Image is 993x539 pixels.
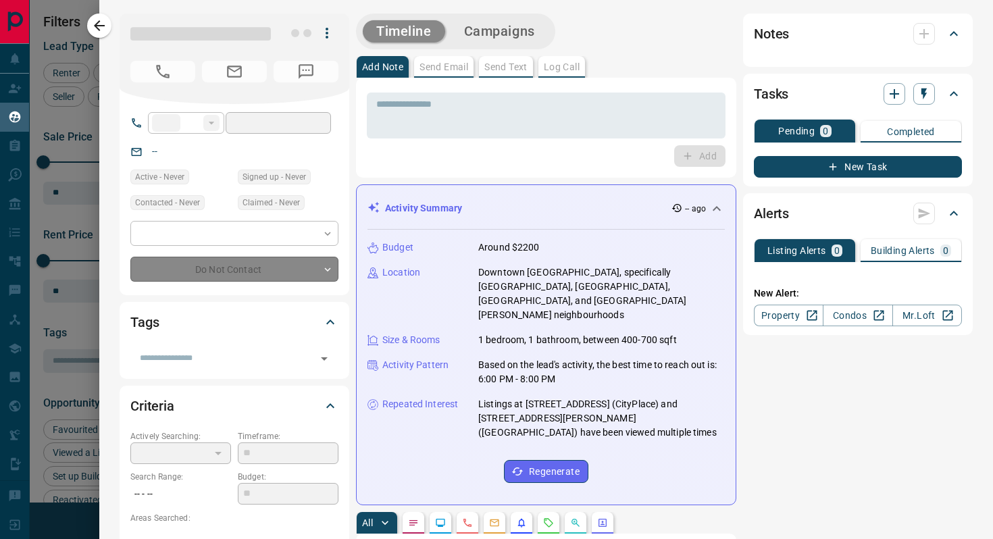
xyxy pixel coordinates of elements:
svg: Requests [543,517,554,528]
span: Contacted - Never [135,196,200,209]
p: Areas Searched: [130,512,338,524]
p: -- ago [685,203,706,215]
p: Based on the lead's activity, the best time to reach out is: 6:00 PM - 8:00 PM [478,358,725,386]
p: -- - -- [130,483,231,505]
span: No Number [130,61,195,82]
svg: Agent Actions [597,517,608,528]
p: Activity Pattern [382,358,449,372]
p: 0 [823,126,828,136]
h2: Notes [754,23,789,45]
p: Size & Rooms [382,333,440,347]
button: Regenerate [504,460,588,483]
a: -- [152,146,157,157]
div: Tasks [754,78,962,110]
div: Notes [754,18,962,50]
div: Tags [130,306,338,338]
button: Timeline [363,20,445,43]
h2: Criteria [130,395,174,417]
p: Search Range: [130,471,231,483]
button: Campaigns [451,20,549,43]
svg: Listing Alerts [516,517,527,528]
svg: Emails [489,517,500,528]
span: No Email [202,61,267,82]
p: Completed [887,127,935,136]
p: 0 [834,246,840,255]
div: Activity Summary-- ago [367,196,725,221]
h2: Alerts [754,203,789,224]
span: Signed up - Never [243,170,306,184]
p: Pending [778,126,815,136]
p: 0 [943,246,948,255]
div: Criteria [130,390,338,422]
a: Property [754,305,823,326]
p: Downtown [GEOGRAPHIC_DATA], specifically [GEOGRAPHIC_DATA], [GEOGRAPHIC_DATA], [GEOGRAPHIC_DATA],... [478,265,725,322]
p: Activity Summary [385,201,462,215]
span: Claimed - Never [243,196,300,209]
p: Listings at [STREET_ADDRESS] (CityPlace) and [STREET_ADDRESS][PERSON_NAME] ([GEOGRAPHIC_DATA]) ha... [478,397,725,440]
button: New Task [754,156,962,178]
span: No Number [274,61,338,82]
svg: Opportunities [570,517,581,528]
div: Do Not Contact [130,257,338,282]
p: Listing Alerts [767,246,826,255]
a: Mr.Loft [892,305,962,326]
svg: Calls [462,517,473,528]
svg: Lead Browsing Activity [435,517,446,528]
p: 1 bedroom, 1 bathroom, between 400-700 sqft [478,333,677,347]
p: Location [382,265,420,280]
h2: Tags [130,311,159,333]
p: Budget [382,240,413,255]
p: Around $2200 [478,240,540,255]
p: Timeframe: [238,430,338,442]
p: Actively Searching: [130,430,231,442]
p: Building Alerts [871,246,935,255]
span: Active - Never [135,170,184,184]
p: All [362,518,373,528]
p: Repeated Interest [382,397,458,411]
button: Open [315,349,334,368]
svg: Notes [408,517,419,528]
a: Condos [823,305,892,326]
h2: Tasks [754,83,788,105]
p: Add Note [362,62,403,72]
p: Budget: [238,471,338,483]
div: Alerts [754,197,962,230]
p: New Alert: [754,286,962,301]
